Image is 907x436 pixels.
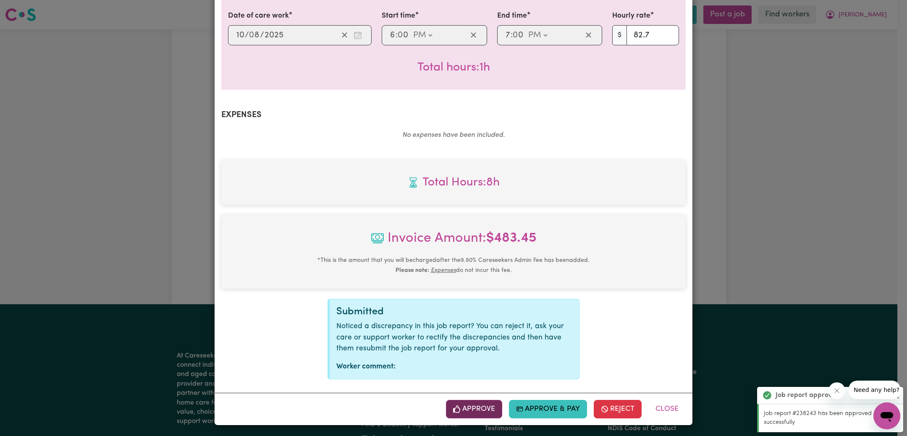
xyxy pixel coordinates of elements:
label: Date of care work [228,10,289,21]
span: 0 [249,31,254,39]
span: / [260,31,264,40]
b: Please note: [396,267,429,274]
input: -- [236,29,245,42]
p: Noticed a discrepancy in this job report? You can reject it, ask your care or support worker to r... [336,321,572,354]
span: / [245,31,249,40]
iframe: Button to launch messaging window [873,402,900,429]
span: : [511,31,513,40]
span: Total hours worked: 8 hours [228,174,679,191]
span: : [396,31,398,40]
input: -- [398,29,409,42]
b: $ 483.45 [486,232,537,245]
h2: Expenses [221,110,686,120]
label: Start time [382,10,415,21]
button: Close [648,400,686,418]
em: No expenses have been included. [402,132,505,138]
button: Enter the date of care work [351,29,364,42]
small: This is the amount that you will be charged after the 9.90 % Careseekers Admin Fee has been added... [317,257,590,274]
button: Clear date [338,29,351,42]
input: ---- [264,29,284,42]
u: Expenses [431,267,456,274]
span: 0 [513,31,518,39]
span: 0 [398,31,403,39]
input: -- [505,29,511,42]
span: $ [612,25,627,45]
strong: Job report approved [776,390,840,400]
span: Total hours worked: 1 hour [417,62,490,73]
input: -- [249,29,260,42]
span: Submitted [336,307,384,317]
input: -- [513,29,524,42]
button: Approve [446,400,502,418]
iframe: Message from company [849,381,900,399]
button: Approve & Pay [509,400,587,418]
iframe: Close message [828,382,845,399]
input: -- [390,29,396,42]
span: Invoice Amount: [228,228,679,255]
label: End time [497,10,527,21]
p: Job report #238243 has been approved successfully [764,409,898,427]
button: Reject [594,400,642,418]
strong: Worker comment: [336,363,396,370]
label: Hourly rate [612,10,650,21]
